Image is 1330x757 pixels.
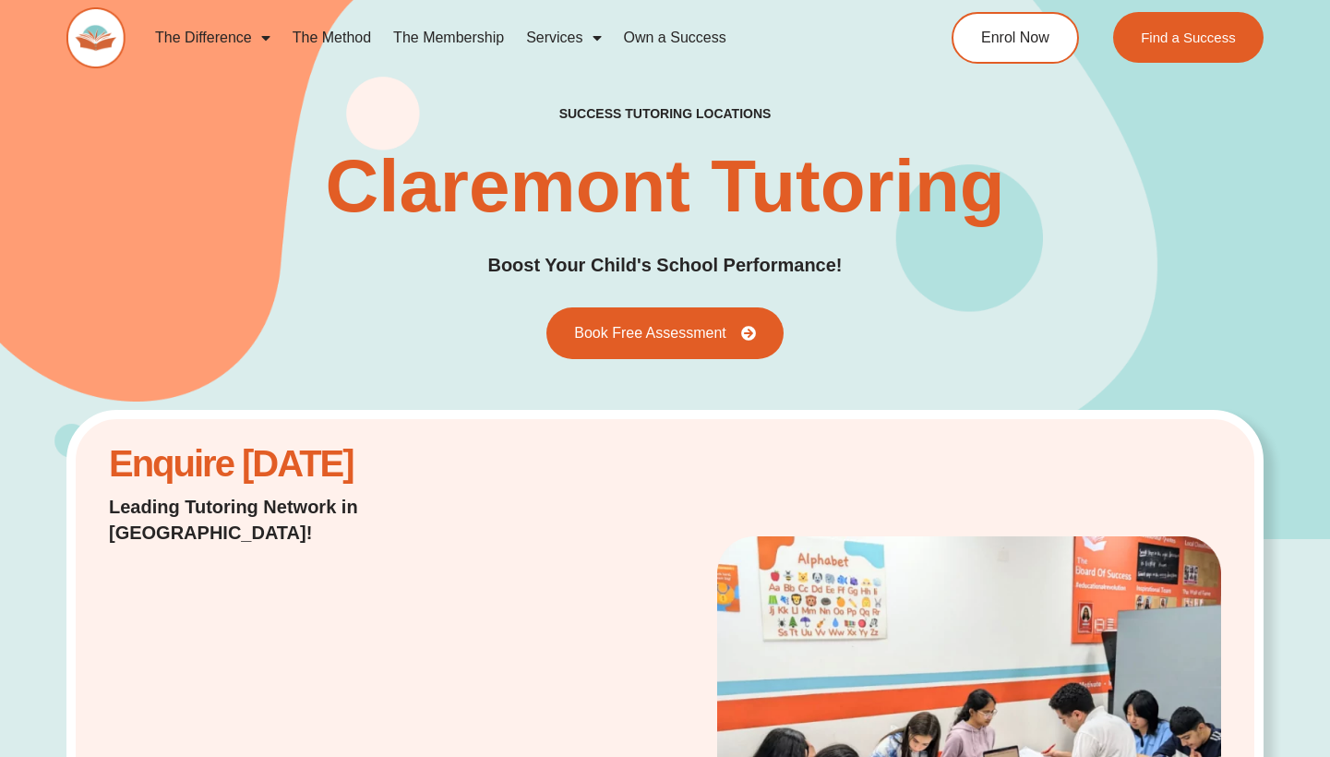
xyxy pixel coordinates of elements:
a: Enrol Now [952,12,1079,64]
h2: Enquire [DATE] [109,452,506,475]
span: Book Free Assessment [574,326,726,341]
a: Book Free Assessment [546,307,784,359]
h2: Boost Your Child's School Performance! [487,251,842,280]
a: The Difference [144,17,282,59]
a: Own a Success [613,17,737,59]
a: The Method [282,17,382,59]
a: Services [515,17,612,59]
h1: Claremont Tutoring [325,150,1004,223]
h2: Leading Tutoring Network in [GEOGRAPHIC_DATA]! [109,494,506,546]
span: Find a Success [1141,30,1236,44]
a: The Membership [382,17,515,59]
h2: success tutoring locations [559,105,772,122]
nav: Menu [144,17,882,59]
a: Find a Success [1113,12,1264,63]
span: Enrol Now [981,30,1049,45]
